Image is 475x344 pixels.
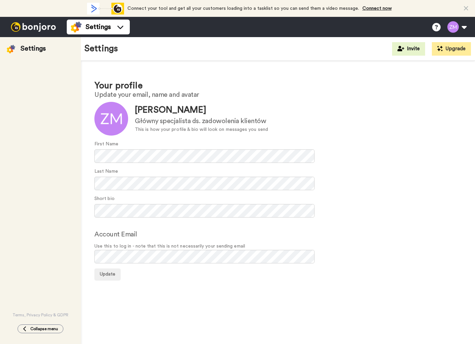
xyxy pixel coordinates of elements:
[94,141,118,148] label: First Name
[127,6,359,11] span: Connect your tool and get all your customers loading into a tasklist so you can send them a video...
[362,6,392,11] a: Connect now
[392,42,425,56] button: Invite
[432,42,471,56] button: Upgrade
[21,44,46,53] div: Settings
[86,22,111,32] span: Settings
[18,324,63,333] button: Collapse menu
[94,243,462,250] span: Use this to log in - note that this is not necessarily your sending email
[94,168,118,175] label: Last Name
[8,22,59,32] img: bj-logo-header-white.svg
[30,326,58,332] span: Collapse menu
[94,268,121,281] button: Update
[94,229,137,239] label: Account Email
[94,81,462,91] h1: Your profile
[135,116,268,126] div: Główny specjalista ds. zadowolenia klientów
[71,22,82,32] img: settings-colored.svg
[84,44,118,54] h1: Settings
[87,3,124,15] div: animation
[135,104,268,116] div: [PERSON_NAME]
[94,91,462,98] h2: Update your email, name and avatar
[94,195,115,202] label: Short bio
[7,45,15,53] img: settings-colored.svg
[135,126,268,133] div: This is how your profile & bio will look on messages you send
[100,272,115,277] span: Update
